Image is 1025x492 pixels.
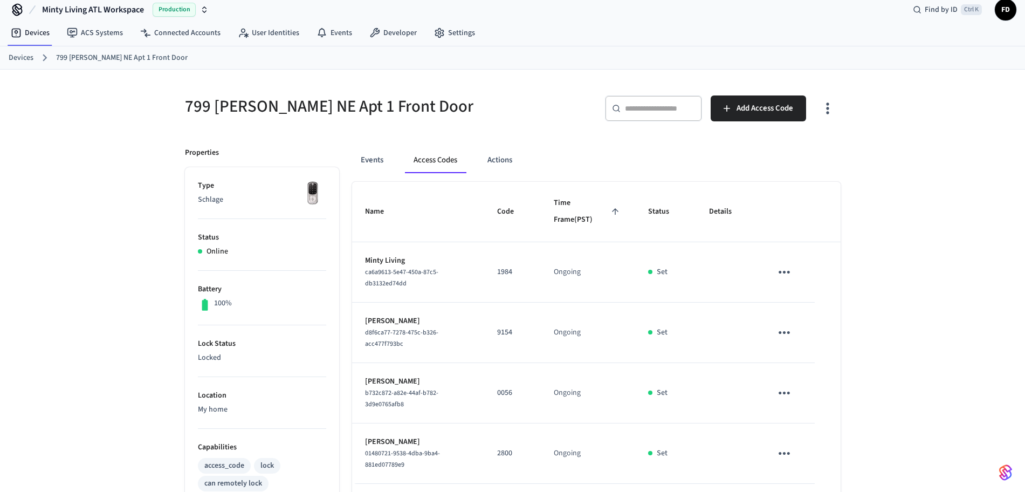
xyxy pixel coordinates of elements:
p: Properties [185,147,219,159]
a: ACS Systems [58,23,132,43]
span: d8f6ca77-7278-475c-b326-acc477f793bc [365,328,438,348]
h5: 799 [PERSON_NAME] NE Apt 1 Front Door [185,95,506,118]
img: Yale Assure Touchscreen Wifi Smart Lock, Satin Nickel, Front [299,180,326,207]
a: Connected Accounts [132,23,229,43]
a: Settings [425,23,484,43]
img: SeamLogoGradient.69752ec5.svg [999,464,1012,481]
table: sticky table [352,182,841,484]
p: Set [657,266,668,278]
p: Locked [198,352,326,364]
p: Minty Living [365,255,471,266]
p: 2800 [497,448,528,459]
button: Events [352,147,392,173]
p: Lock Status [198,338,326,350]
span: Status [648,203,683,220]
span: 01480721-9538-4dba-9ba4-881ed07789e9 [365,449,440,469]
p: Capabilities [198,442,326,453]
button: Add Access Code [711,95,806,121]
p: Set [657,387,668,399]
td: Ongoing [541,242,635,303]
a: Devices [9,52,33,64]
td: Ongoing [541,303,635,363]
a: Events [308,23,361,43]
a: Devices [2,23,58,43]
p: 0056 [497,387,528,399]
p: Online [207,246,228,257]
p: My home [198,404,326,415]
p: 100% [214,298,232,309]
span: Ctrl K [961,4,982,15]
p: [PERSON_NAME] [365,316,471,327]
div: access_code [204,460,244,471]
div: lock [260,460,274,471]
p: Schlage [198,194,326,206]
span: Name [365,203,398,220]
span: Code [497,203,528,220]
td: Ongoing [541,423,635,484]
button: Actions [479,147,521,173]
span: ca6a9613-5e47-450a-87c5-db3132ed74dd [365,268,438,288]
td: Ongoing [541,363,635,423]
p: Type [198,180,326,192]
span: Find by ID [925,4,958,15]
span: Minty Living ATL Workspace [42,3,144,16]
a: 799 [PERSON_NAME] NE Apt 1 Front Door [56,52,188,64]
span: Add Access Code [737,101,793,115]
span: Time Frame(PST) [554,195,622,229]
p: [PERSON_NAME] [365,436,471,448]
p: Location [198,390,326,401]
span: Details [709,203,746,220]
p: Set [657,448,668,459]
p: 1984 [497,266,528,278]
p: Set [657,327,668,338]
p: Battery [198,284,326,295]
div: ant example [352,147,841,173]
p: [PERSON_NAME] [365,376,471,387]
span: Production [153,3,196,17]
a: Developer [361,23,425,43]
button: Access Codes [405,147,466,173]
p: Status [198,232,326,243]
div: can remotely lock [204,478,262,489]
p: 9154 [497,327,528,338]
span: b732c872-a82e-44af-b782-3d9e0765afb8 [365,388,438,409]
a: User Identities [229,23,308,43]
